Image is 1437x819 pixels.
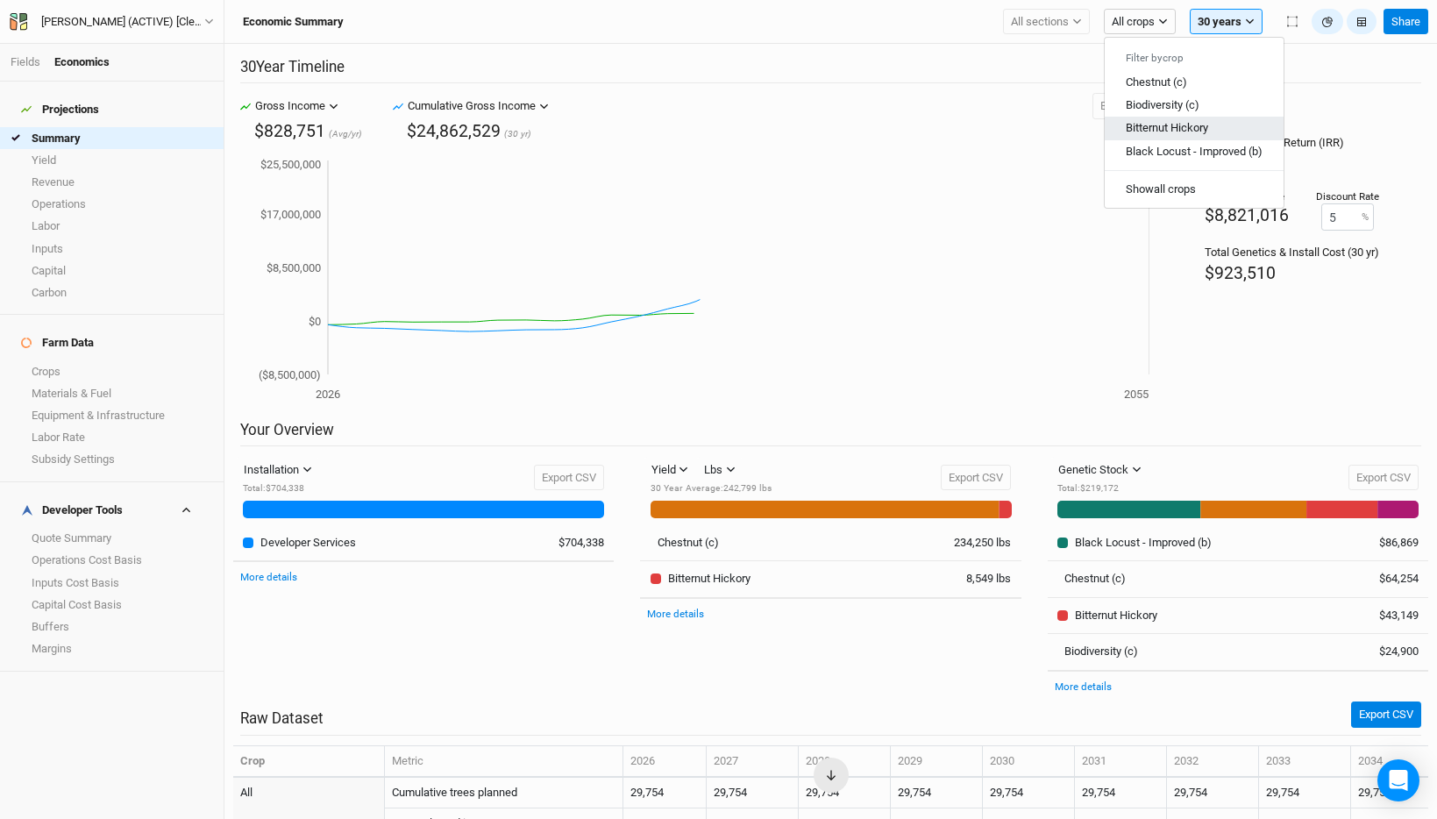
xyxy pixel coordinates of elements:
div: Total : $219,172 [1057,482,1149,495]
span: Chestnut (c) [1126,75,1187,89]
button: Chestnut (c) [1105,71,1284,94]
div: Total Genetics & Install Cost (30 yr) [1205,245,1379,260]
td: 29,754 [1259,778,1351,808]
td: $24,900 [1352,634,1428,671]
div: Bitternut Hickory [668,571,751,587]
span: (30 yr) [504,128,531,141]
div: Chestnut (c) [658,535,719,551]
tspan: 2055 [1124,388,1149,401]
td: $86,869 [1352,525,1428,561]
h3: Economic Summary [243,15,344,29]
th: Crop [233,746,385,778]
td: 29,754 [707,778,799,808]
td: 29,754 [983,778,1075,808]
td: 29,754 [1075,778,1167,808]
button: Export CSV [534,465,604,491]
div: Gross Income [255,97,325,115]
td: Cumulative trees planned [385,778,623,808]
div: Black Locust - Improved (b) [1075,535,1212,551]
td: 29,754 [891,778,983,808]
th: 2029 [891,746,983,778]
td: 29,754 [799,778,891,808]
div: Yield [651,461,676,479]
tspan: $0 [309,315,321,328]
div: Warehime (ACTIVE) [Cleaned up OpEx] [41,13,204,31]
th: Metric [385,746,623,778]
button: All sections [1003,9,1090,35]
tspan: $25,500,000 [260,158,321,171]
tspan: ($8,500,000) [259,368,321,381]
th: 2033 [1259,746,1351,778]
span: Black Locust - Improved (b) [1126,144,1263,157]
span: $923,510 [1205,263,1276,283]
div: $828,751 [254,119,325,143]
div: Cumulative Gross Income [408,97,536,115]
div: Economics [54,54,110,70]
span: (Avg/yr) [329,128,362,141]
button: Gross Income [251,93,343,119]
button: Export CSV [1351,701,1421,728]
div: Open Intercom Messenger [1377,759,1419,801]
button: Export CSV [1092,93,1163,119]
span: Bitternut Hickory [1126,121,1208,134]
button: Cumulative Gross Income [403,93,553,119]
td: $704,338 [537,525,614,561]
div: $24,862,529 [407,119,501,143]
th: 2028 [799,746,891,778]
h4: Developer Tools [11,493,213,528]
button: Export CSV [941,465,1011,491]
h2: 30 Year Timeline [240,58,1421,83]
div: [PERSON_NAME] (ACTIVE) [Cleaned up OpEx] [41,13,204,31]
td: 29,754 [1167,778,1259,808]
div: Installation [244,461,299,479]
div: Internal Rate of Return (IRR) [1205,135,1379,151]
button: Genetic Stock [1050,457,1149,483]
button: Share [1384,9,1428,35]
a: More details [240,571,297,583]
td: 8,549 lbs [944,561,1021,598]
button: Biodiversity (c) [1105,94,1284,117]
div: Developer Services [260,535,356,551]
h6: Filter by crop [1105,45,1284,71]
div: Chestnut (c) [1064,571,1126,587]
div: Projections [21,103,99,117]
div: Discount Rate [1316,189,1379,203]
th: 2030 [983,746,1075,778]
button: Yield [644,457,697,483]
a: More details [1055,680,1112,693]
div: 30 Year Average : 242,799 lbs [651,482,772,495]
button: [PERSON_NAME] (ACTIVE) [Cleaned up OpEx] [9,12,215,32]
tspan: $8,500,000 [267,261,321,274]
div: Developer Tools [21,503,123,517]
td: All [233,778,385,808]
a: More details [647,608,704,620]
button: Lbs [696,457,743,483]
div: Genetic Stock [1058,461,1128,479]
button: Show all crops [1105,178,1284,201]
tspan: $17,000,000 [260,208,321,221]
button: Export CSV [1348,465,1419,491]
h2: Raw Dataset [240,709,324,727]
button: 30 years [1190,9,1263,35]
button: Bitternut Hickory [1105,117,1284,139]
div: Total : $704,338 [243,482,320,495]
td: 234,250 lbs [944,525,1021,561]
th: 2026 [623,746,707,778]
button: All crops [1104,9,1176,35]
td: 29,754 [623,778,707,808]
input: 0 [1321,203,1374,231]
div: Biodiversity (c) [1064,644,1138,659]
a: Fields [11,55,40,68]
span: $8,821,016 [1205,205,1289,225]
td: $43,149 [1352,597,1428,634]
h2: Your Overview [240,421,1421,446]
th: 2027 [707,746,799,778]
span: All crops [1112,13,1155,31]
div: Lbs [704,461,722,479]
div: Bitternut Hickory [1075,608,1157,623]
label: % [1362,210,1369,224]
button: Black Locust - Improved (b) [1105,139,1284,162]
tspan: 2026 [316,388,340,401]
button: Installation [236,457,320,483]
td: $64,254 [1352,561,1428,598]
